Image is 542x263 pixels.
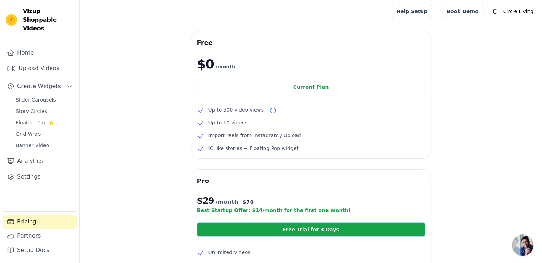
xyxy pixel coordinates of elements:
[197,175,425,187] h3: Pro
[392,5,432,18] a: Help Setup
[442,5,483,18] a: Book Demo
[197,57,214,71] span: $0
[3,215,77,229] a: Pricing
[3,154,77,168] a: Analytics
[500,5,536,18] p: Circle Living
[512,234,533,256] a: Open chat
[3,61,77,76] a: Upload Videos
[197,222,425,237] a: Free Trial for 3 Days
[208,105,264,114] span: Up to 500 video views
[197,195,214,207] span: $ 29
[489,5,536,18] button: C Circle Living
[208,248,251,257] span: Unlimited Videos
[11,106,77,116] a: Story Circles
[11,118,77,128] a: Floating-Pop ⭐
[197,80,425,94] div: Current Plan
[16,96,56,103] span: Slider Carousels
[197,37,425,48] h3: Free
[16,119,54,126] span: Floating-Pop ⭐
[16,130,41,138] span: Grid Wrap
[216,198,238,206] span: /month
[23,7,74,33] span: Vizup Shoppable Videos
[208,144,299,153] span: IG like stories + Floating Pop widget
[208,118,248,127] span: Up to 10 videos
[17,82,61,91] span: Create Widgets
[208,131,301,140] span: Import reels from Instagram / Upload
[492,8,497,15] text: C
[11,95,77,105] a: Slider Carousels
[197,207,425,214] p: Best Startup Offer: $ 14 /month for the first one month!
[3,229,77,243] a: Partners
[11,129,77,139] a: Grid Wrap
[3,243,77,257] a: Setup Docs
[3,170,77,184] a: Settings
[243,198,254,206] span: $ 70
[216,62,236,71] span: /month
[3,46,77,60] a: Home
[3,79,77,93] button: Create Widgets
[11,140,77,150] a: Banner Video
[16,142,49,149] span: Banner Video
[6,14,17,26] img: Vizup
[16,108,47,115] span: Story Circles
